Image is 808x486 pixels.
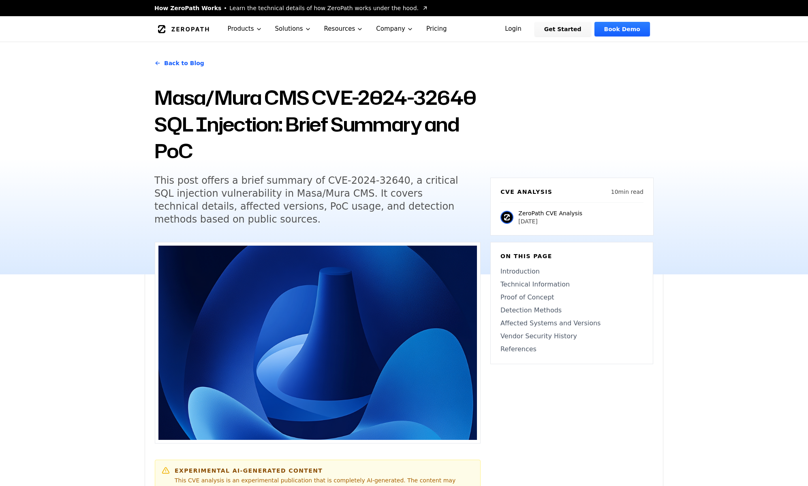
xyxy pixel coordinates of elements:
p: [DATE] [518,217,582,225]
a: Proof of Concept [500,293,643,302]
h5: This post offers a brief summary of CVE-2024-32640, a critical SQL injection vulnerability in Mas... [154,174,466,226]
a: Login [495,22,531,36]
a: Affected Systems and Versions [500,318,643,328]
a: Detection Methods [500,306,643,315]
h1: Masa/Mura CMS CVE-2024-32640 SQL Injection: Brief Summary and PoC [154,84,481,164]
a: Back to Blog [154,52,204,74]
img: ZeroPath CVE Analysis [500,211,513,224]
p: 10 min read [611,188,643,196]
h6: Experimental AI-Generated Content [175,467,474,475]
p: ZeroPath CVE Analysis [518,209,582,217]
a: How ZeroPath WorksLearn the technical details of how ZeroPath works under the hood. [154,4,428,12]
nav: Global [145,16,663,42]
button: Products [221,16,269,42]
h6: On this page [500,252,643,260]
a: Technical Information [500,280,643,289]
a: Introduction [500,267,643,276]
img: Masa/Mura CMS CVE-2024-32640 SQL Injection: Brief Summary and PoC [158,246,477,440]
a: Book Demo [594,22,650,36]
a: Vendor Security History [500,331,643,341]
button: Solutions [269,16,318,42]
h6: CVE Analysis [500,188,552,196]
a: Pricing [420,16,453,42]
a: References [500,344,643,354]
a: Get Started [534,22,591,36]
span: How ZeroPath Works [154,4,221,12]
span: Learn the technical details of how ZeroPath works under the hood. [229,4,419,12]
button: Company [370,16,420,42]
button: Resources [318,16,370,42]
